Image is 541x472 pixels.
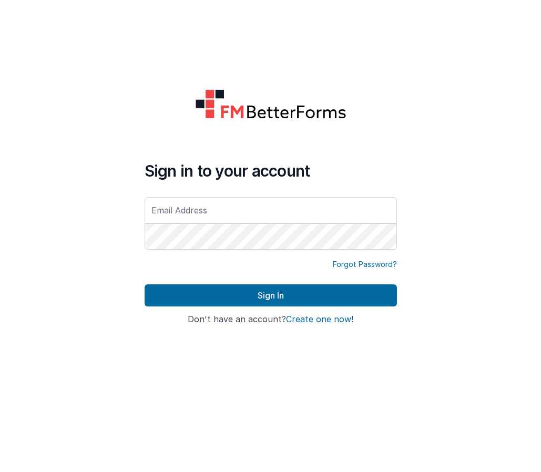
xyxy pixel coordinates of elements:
a: Forgot Password? [333,259,397,270]
input: Email Address [145,197,397,223]
button: Create one now! [286,315,353,324]
h4: Sign in to your account [145,161,397,180]
h4: Don't have an account? [145,315,397,324]
button: Sign In [145,284,397,306]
